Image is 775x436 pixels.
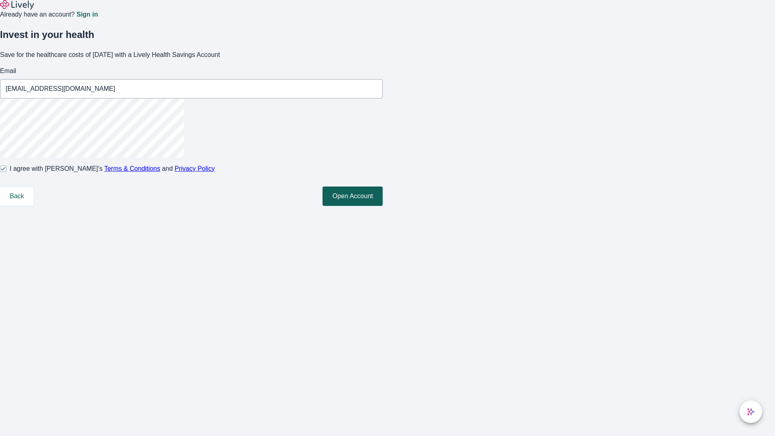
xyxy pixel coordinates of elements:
a: Terms & Conditions [104,165,160,172]
a: Privacy Policy [175,165,215,172]
span: I agree with [PERSON_NAME]’s and [10,164,215,174]
button: chat [739,400,762,423]
svg: Lively AI Assistant [747,408,755,416]
a: Sign in [76,11,98,18]
button: Open Account [323,187,383,206]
